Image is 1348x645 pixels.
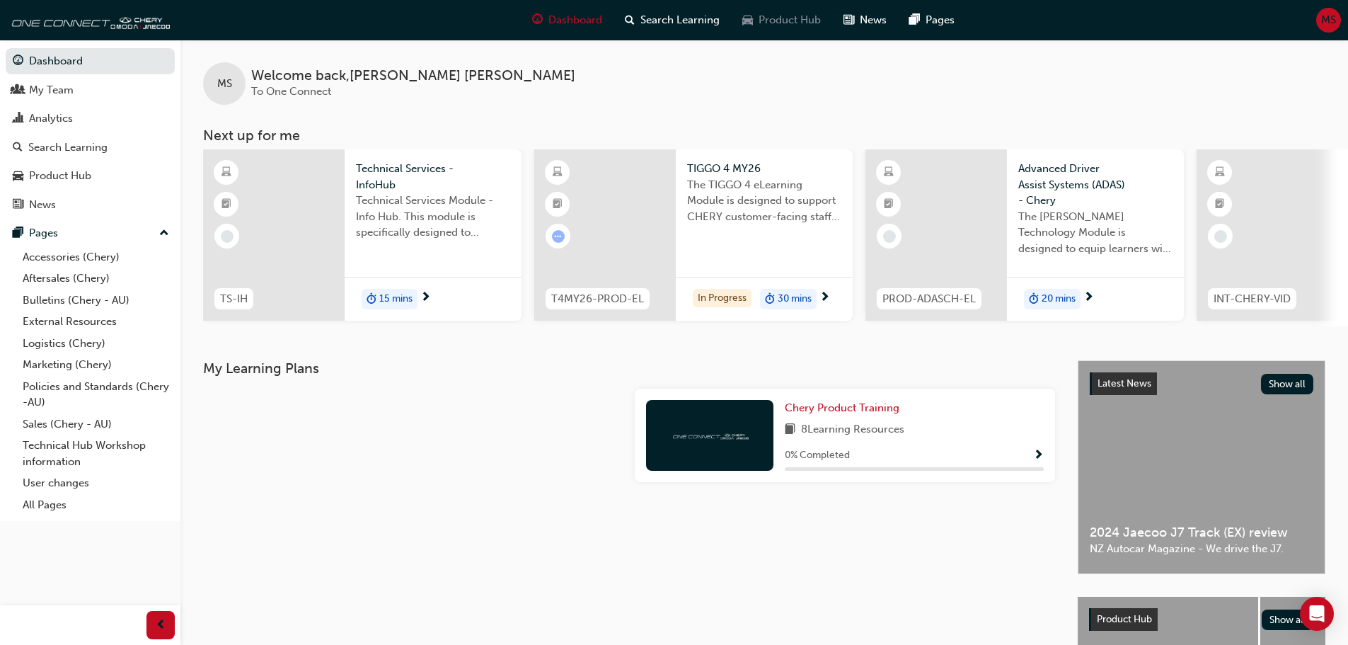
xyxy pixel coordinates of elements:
[640,12,720,28] span: Search Learning
[1261,374,1314,394] button: Show all
[1090,525,1313,541] span: 2024 Jaecoo J7 Track (EX) review
[1033,450,1044,462] span: Show Progress
[29,168,91,184] div: Product Hub
[17,311,175,333] a: External Resources
[29,82,74,98] div: My Team
[884,195,894,214] span: booktick-icon
[742,11,753,29] span: car-icon
[1214,291,1291,307] span: INT-CHERY-VID
[367,290,376,309] span: duration-icon
[532,11,543,29] span: guage-icon
[552,230,565,243] span: learningRecordVerb_ATTEMPT-icon
[1316,8,1341,33] button: MS
[1090,541,1313,557] span: NZ Autocar Magazine - We drive the J7.
[898,6,966,35] a: pages-iconPages
[534,149,853,321] a: T4MY26-PROD-ELTIGGO 4 MY26The TIGGO 4 eLearning Module is designed to support CHERY customer-faci...
[6,105,175,132] a: Analytics
[17,246,175,268] a: Accessories (Chery)
[548,12,602,28] span: Dashboard
[819,292,830,304] span: next-icon
[251,68,575,84] span: Welcome back , [PERSON_NAME] [PERSON_NAME]
[1042,291,1076,307] span: 20 mins
[1033,447,1044,464] button: Show Progress
[17,354,175,376] a: Marketing (Chery)
[13,84,23,97] span: people-icon
[159,224,169,243] span: up-icon
[687,177,841,225] span: The TIGGO 4 eLearning Module is designed to support CHERY customer-facing staff with the product ...
[221,195,231,214] span: booktick-icon
[221,230,234,243] span: learningRecordVerb_NONE-icon
[801,421,904,439] span: 8 Learning Resources
[29,197,56,213] div: News
[613,6,731,35] a: search-iconSearch Learning
[29,110,73,127] div: Analytics
[13,142,23,154] span: search-icon
[521,6,613,35] a: guage-iconDashboard
[860,12,887,28] span: News
[1078,360,1325,574] a: Latest NewsShow all2024 Jaecoo J7 Track (EX) reviewNZ Autocar Magazine - We drive the J7.
[731,6,832,35] a: car-iconProduct Hub
[883,230,896,243] span: learningRecordVerb_NONE-icon
[553,164,563,182] span: learningResourceType_ELEARNING-icon
[1321,12,1336,28] span: MS
[1214,230,1227,243] span: learningRecordVerb_NONE-icon
[420,292,431,304] span: next-icon
[28,139,108,156] div: Search Learning
[765,290,775,309] span: duration-icon
[6,45,175,220] button: DashboardMy TeamAnalyticsSearch LearningProduct HubNews
[671,428,749,442] img: oneconnect
[1215,195,1225,214] span: booktick-icon
[17,376,175,413] a: Policies and Standards (Chery -AU)
[551,291,644,307] span: T4MY26-PROD-EL
[1300,597,1334,631] div: Open Intercom Messenger
[926,12,955,28] span: Pages
[203,149,522,321] a: TS-IHTechnical Services - InfoHubTechnical Services Module - Info Hub. This module is specificall...
[1215,164,1225,182] span: learningResourceType_ELEARNING-icon
[17,333,175,355] a: Logistics (Chery)
[865,149,1184,321] a: PROD-ADASCH-ELAdvanced Driver Assist Systems (ADAS) - CheryThe [PERSON_NAME] Technology Module is...
[6,48,175,74] a: Dashboard
[13,227,23,240] span: pages-icon
[759,12,821,28] span: Product Hub
[156,617,166,634] span: prev-icon
[553,195,563,214] span: booktick-icon
[17,268,175,290] a: Aftersales (Chery)
[1083,292,1094,304] span: next-icon
[217,76,232,92] span: MS
[1262,610,1315,630] button: Show all
[882,291,976,307] span: PROD-ADASCH-EL
[6,77,175,103] a: My Team
[785,421,795,439] span: book-icon
[17,290,175,312] a: Bulletins (Chery - AU)
[909,11,920,29] span: pages-icon
[356,161,510,193] span: Technical Services - InfoHub
[1090,372,1313,395] a: Latest NewsShow all
[832,6,898,35] a: news-iconNews
[687,161,841,177] span: TIGGO 4 MY26
[7,6,170,34] img: oneconnect
[785,447,850,464] span: 0 % Completed
[221,164,231,182] span: learningResourceType_ELEARNING-icon
[13,113,23,125] span: chart-icon
[6,192,175,218] a: News
[6,163,175,189] a: Product Hub
[1089,608,1314,631] a: Product HubShow all
[13,55,23,68] span: guage-icon
[13,170,23,183] span: car-icon
[693,289,751,308] div: In Progress
[6,220,175,246] button: Pages
[13,199,23,212] span: news-icon
[785,400,905,416] a: Chery Product Training
[17,435,175,472] a: Technical Hub Workshop information
[1029,290,1039,309] span: duration-icon
[17,494,175,516] a: All Pages
[785,401,899,414] span: Chery Product Training
[843,11,854,29] span: news-icon
[379,291,413,307] span: 15 mins
[1097,613,1152,625] span: Product Hub
[17,472,175,494] a: User changes
[220,291,248,307] span: TS-IH
[356,193,510,241] span: Technical Services Module - Info Hub. This module is specifically designed to address the require...
[251,85,331,98] span: To One Connect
